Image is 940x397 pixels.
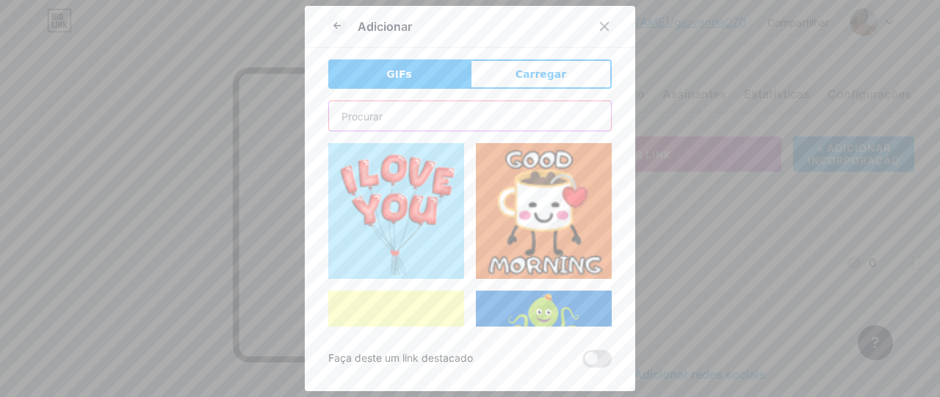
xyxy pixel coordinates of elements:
font: Faça deste um link destacado [328,352,473,364]
img: Gihpy [476,143,612,279]
img: Gihpy [328,143,464,279]
button: GIFs [328,59,470,89]
input: Procurar [329,101,611,131]
font: GIFs [386,68,412,80]
font: Adicionar [358,19,412,34]
button: Carregar [470,59,612,89]
font: Carregar [516,68,566,80]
